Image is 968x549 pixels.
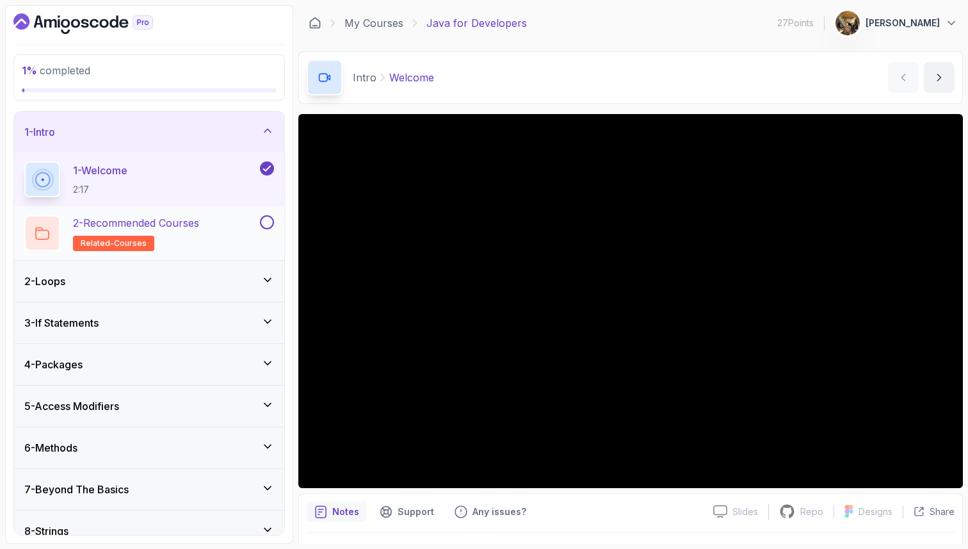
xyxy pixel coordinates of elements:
p: 2 - Recommended Courses [73,215,199,231]
p: Notes [332,505,359,518]
span: related-courses [81,238,147,249]
button: 5-Access Modifiers [14,386,284,427]
p: 1 - Welcome [73,163,127,178]
p: 27 Points [777,17,814,29]
img: user profile image [835,11,860,35]
span: completed [22,64,90,77]
h3: 7 - Beyond The Basics [24,482,129,497]
p: Repo [800,505,823,518]
p: Intro [353,70,376,85]
a: Dashboard [309,17,321,29]
h3: 6 - Methods [24,440,77,455]
p: [PERSON_NAME] [866,17,940,29]
p: Any issues? [472,505,526,518]
button: 1-Intro [14,111,284,152]
h3: 5 - Access Modifiers [24,398,119,414]
button: previous content [888,62,919,93]
span: 1 % [22,64,37,77]
p: Designs [859,505,892,518]
button: Feedback button [447,502,534,522]
p: 2:17 [73,183,127,196]
p: Java for Developers [426,15,527,31]
p: Slides [732,505,758,518]
button: 7-Beyond The Basics [14,469,284,510]
button: 4-Packages [14,344,284,385]
button: next content [924,62,955,93]
p: Welcome [389,70,434,85]
button: 3-If Statements [14,302,284,343]
button: Support button [372,502,442,522]
button: notes button [307,502,367,522]
h3: 3 - If Statements [24,315,99,331]
button: 1-Welcome2:17 [24,161,274,197]
a: Dashboard [13,13,182,34]
a: My Courses [344,15,403,31]
p: Share [930,505,955,518]
p: Support [398,505,434,518]
h3: 8 - Strings [24,523,69,539]
button: 2-Recommended Coursesrelated-courses [24,215,274,251]
button: user profile image[PERSON_NAME] [835,10,958,36]
h3: 4 - Packages [24,357,83,372]
button: Share [903,505,955,518]
h3: 1 - Intro [24,124,55,140]
button: 6-Methods [14,427,284,468]
iframe: 1 - Hi [298,114,963,488]
button: 2-Loops [14,261,284,302]
h3: 2 - Loops [24,274,65,289]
